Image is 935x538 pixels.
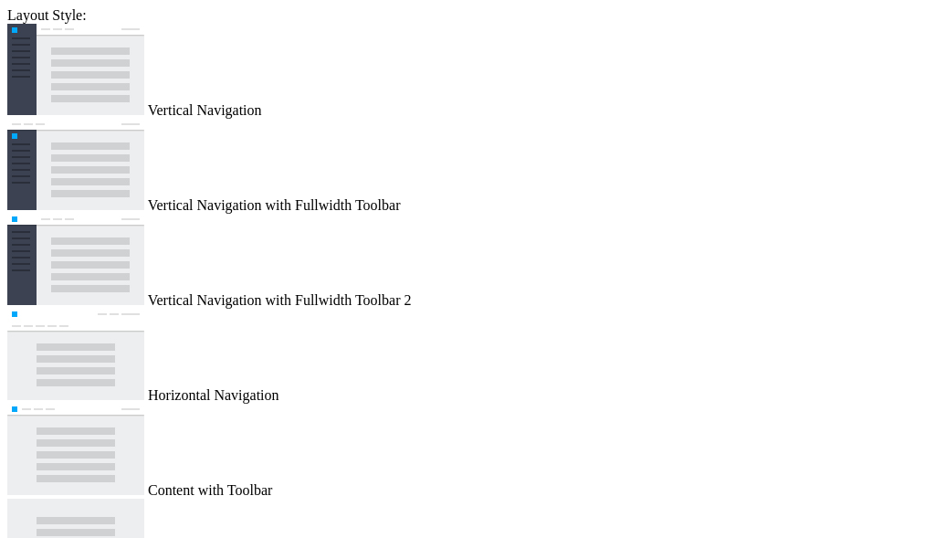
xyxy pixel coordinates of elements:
md-radio-button: Horizontal Navigation [7,309,928,404]
md-radio-button: Vertical Navigation [7,24,928,119]
md-radio-button: Content with Toolbar [7,404,928,499]
span: Vertical Navigation with Fullwidth Toolbar [148,197,401,213]
div: Layout Style: [7,7,928,24]
img: content-with-toolbar.jpg [7,404,144,495]
img: horizontal-nav.jpg [7,309,144,400]
span: Vertical Navigation with Fullwidth Toolbar 2 [148,292,412,308]
span: Vertical Navigation [148,102,262,118]
md-radio-button: Vertical Navigation with Fullwidth Toolbar 2 [7,214,928,309]
md-radio-button: Vertical Navigation with Fullwidth Toolbar [7,119,928,214]
span: Content with Toolbar [148,482,272,498]
span: Horizontal Navigation [148,387,279,403]
img: vertical-nav-with-full-toolbar-2.jpg [7,214,144,305]
img: vertical-nav-with-full-toolbar.jpg [7,119,144,210]
img: vertical-nav.jpg [7,24,144,115]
